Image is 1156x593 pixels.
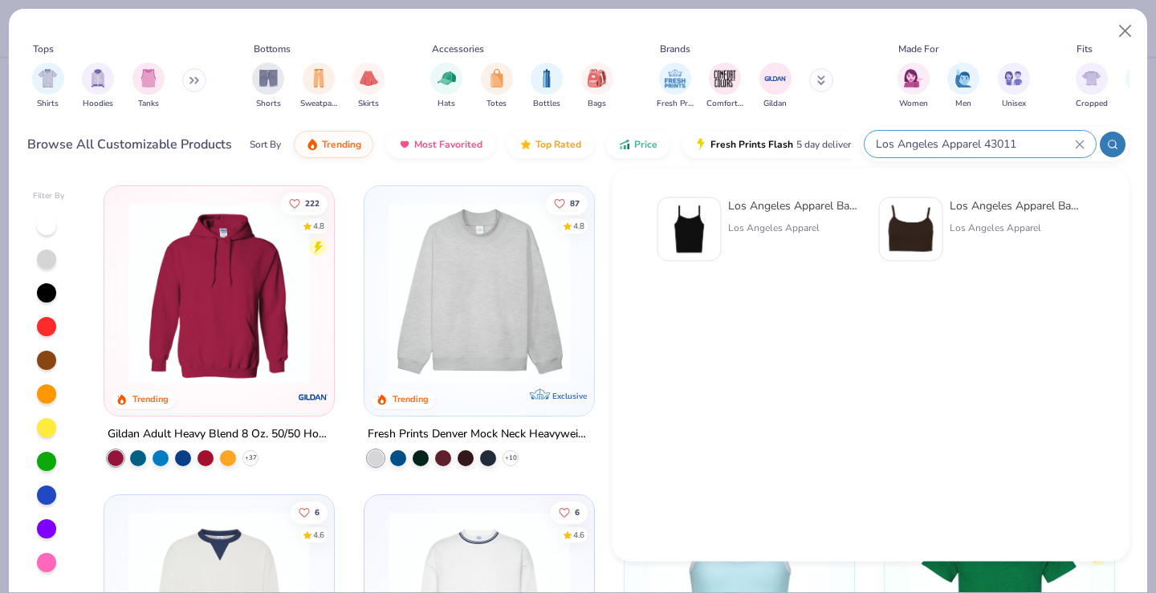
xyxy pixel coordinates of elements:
span: Cropped [1076,98,1108,110]
div: Los Angeles Apparel Baby Rib Spaghetti Tank [728,197,863,214]
img: Hoodies Image [89,69,107,87]
button: Like [291,501,328,523]
div: Fits [1077,42,1093,56]
span: Shorts [256,98,281,110]
div: filter for Tanks [132,63,165,110]
img: Skirts Image [360,69,378,87]
button: filter button [998,63,1030,110]
div: filter for Women [898,63,930,110]
button: filter button [657,63,694,110]
div: Tops [33,42,54,56]
img: Unisex Image [1004,69,1023,87]
button: filter button [531,63,563,110]
div: filter for Cropped [1076,63,1108,110]
img: flash.gif [694,138,707,151]
button: Price [606,131,670,158]
span: Fresh Prints [657,98,694,110]
img: Comfort Colors Image [713,67,737,91]
span: 6 [315,508,320,516]
button: filter button [252,63,284,110]
div: 4.8 [573,220,584,232]
div: Fresh Prints Denver Mock Neck Heavyweight Sweatshirt [368,424,591,445]
img: Tanks Image [140,69,157,87]
span: Men [955,98,971,110]
div: filter for Unisex [998,63,1030,110]
div: filter for Men [947,63,979,110]
button: filter button [947,63,979,110]
button: Like [546,192,588,214]
span: 87 [570,199,580,207]
div: Bottoms [254,42,291,56]
span: Trending [322,138,361,151]
span: Unisex [1002,98,1026,110]
div: 4.6 [314,529,325,541]
button: Fresh Prints Flash5 day delivery [682,131,868,158]
div: filter for Skirts [352,63,385,110]
span: 6 [575,508,580,516]
span: 5 day delivery [796,136,856,154]
img: Shirts Image [39,69,57,87]
div: filter for Shorts [252,63,284,110]
span: + 10 [505,453,517,463]
span: Most Favorited [414,138,482,151]
div: filter for Bottles [531,63,563,110]
span: Top Rated [535,138,581,151]
span: Shirts [37,98,59,110]
input: Try "T-Shirt" [874,135,1075,153]
button: Like [551,501,588,523]
span: Comfort Colors [706,98,743,110]
button: filter button [352,63,385,110]
div: Accessories [432,42,484,56]
div: Filter By [33,190,65,202]
div: filter for Gildan [759,63,792,110]
img: Bottles Image [538,69,556,87]
span: Bottles [533,98,560,110]
button: filter button [430,63,462,110]
img: 806829dd-1c22-4937-9a35-1c80dd7c627b [886,205,936,254]
button: Like [282,192,328,214]
button: filter button [581,63,613,110]
img: Gildan logo [297,381,329,413]
img: Gildan Image [763,67,788,91]
span: Hats [438,98,455,110]
button: filter button [706,63,743,110]
button: filter button [132,63,165,110]
div: Los Angeles Apparel [728,221,863,235]
div: Made For [898,42,938,56]
img: cbf11e79-2adf-4c6b-b19e-3da42613dd1b [665,205,714,254]
img: Fresh Prints Image [663,67,687,91]
span: Fresh Prints Flash [710,138,793,151]
div: 4.8 [314,220,325,232]
span: 222 [306,199,320,207]
img: Shorts Image [259,69,278,87]
span: Tanks [138,98,159,110]
img: Women Image [904,69,922,87]
button: Trending [294,131,373,158]
div: filter for Comfort Colors [706,63,743,110]
button: filter button [32,63,64,110]
span: Exclusive [552,391,587,401]
img: Hats Image [438,69,456,87]
button: filter button [898,63,930,110]
div: filter for Totes [481,63,513,110]
span: Women [899,98,928,110]
div: Sort By [250,137,281,152]
button: Top Rated [507,131,593,158]
span: Sweatpants [300,98,337,110]
img: most_fav.gif [398,138,411,151]
div: filter for Hoodies [82,63,114,110]
button: filter button [759,63,792,110]
img: Men Image [955,69,972,87]
button: filter button [1076,63,1108,110]
button: Most Favorited [386,131,495,158]
button: filter button [481,63,513,110]
div: 4.6 [573,529,584,541]
div: Los Angeles Apparel Baby Rib Spaghetti Crop Tank [950,197,1085,214]
span: + 37 [245,453,257,463]
span: Price [634,138,657,151]
span: Bags [588,98,606,110]
img: trending.gif [306,138,319,151]
div: filter for Fresh Prints [657,63,694,110]
span: Skirts [358,98,379,110]
div: filter for Shirts [32,63,64,110]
